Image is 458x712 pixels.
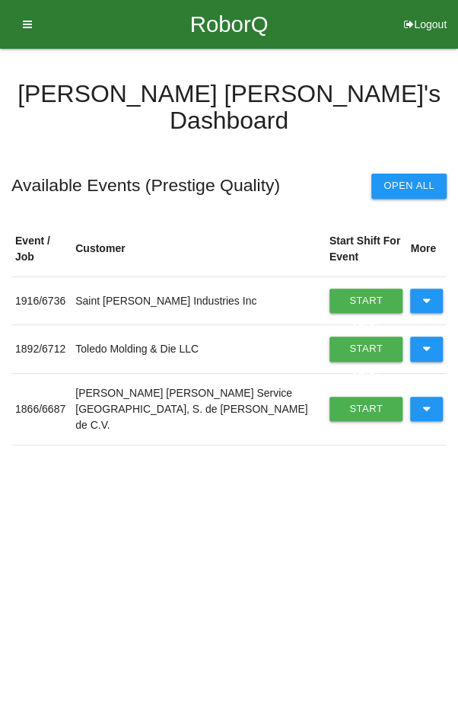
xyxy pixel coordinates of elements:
[329,337,403,361] a: Start Shift
[326,222,407,277] th: Start Shift For Event
[72,276,326,324] td: Saint [PERSON_NAME] Industries Inc
[11,176,280,195] h5: Available Events ( Prestige Quality )
[11,81,447,134] h4: [PERSON_NAME] [PERSON_NAME] 's Dashboard
[11,373,72,445] td: 1866 / 6687
[11,276,72,324] td: 1916 / 6736
[329,397,403,421] a: Start Shift
[371,174,447,198] button: Open All
[11,325,72,373] td: 1892 / 6712
[329,289,403,313] a: Start Shift
[72,373,326,445] td: [PERSON_NAME] [PERSON_NAME] Service [GEOGRAPHIC_DATA], S. de [PERSON_NAME] de C.V.
[11,222,72,277] th: Event / Job
[72,325,326,373] td: Toledo Molding & Die LLC
[72,222,326,277] th: Customer
[406,222,447,277] th: More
